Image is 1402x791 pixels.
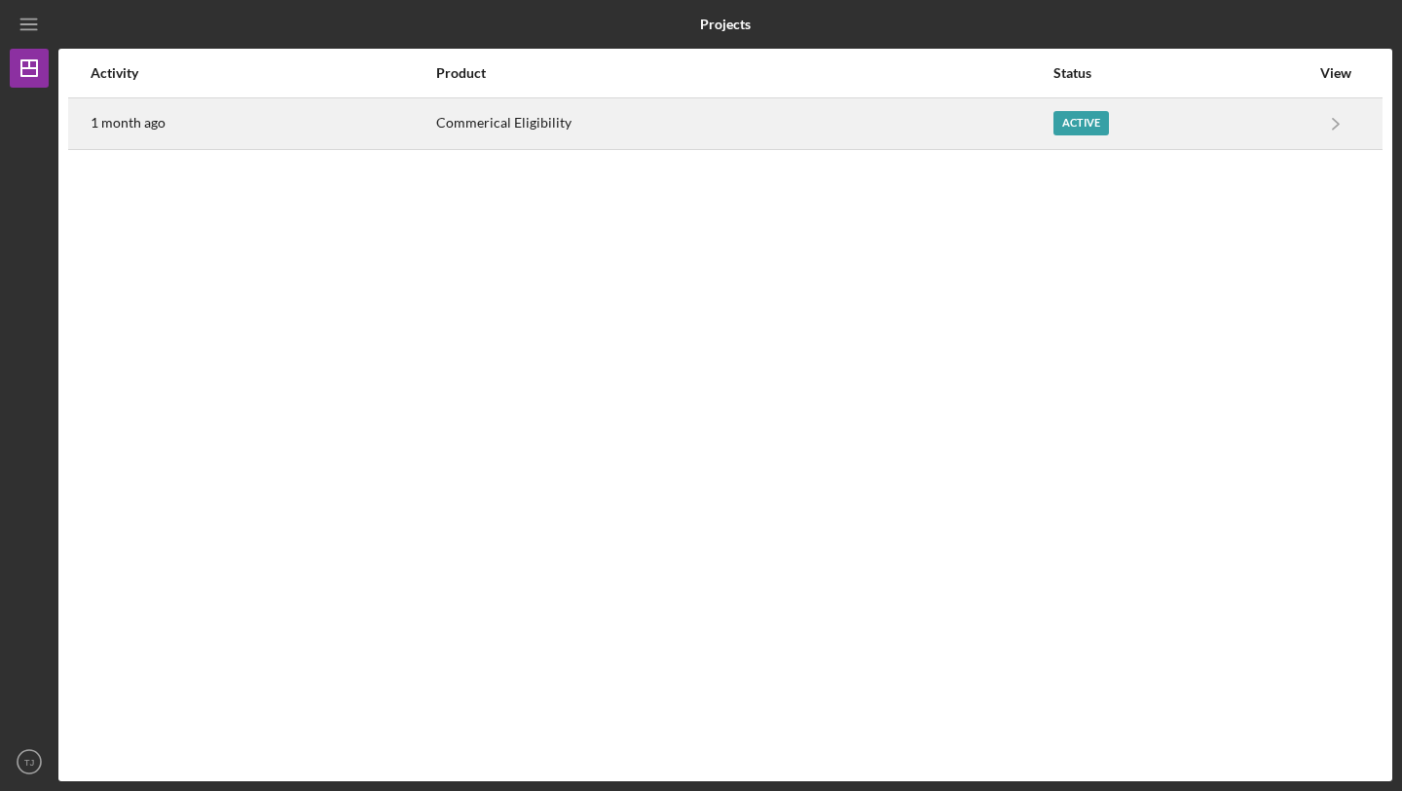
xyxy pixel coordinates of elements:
b: Projects [700,17,751,32]
div: Product [436,65,1051,81]
button: TJ [10,742,49,781]
div: Active [1053,111,1109,135]
time: 2025-07-30 14:58 [91,115,166,131]
div: Commerical Eligibility [436,99,1051,148]
div: View [1311,65,1360,81]
div: Activity [91,65,434,81]
div: Status [1053,65,1310,81]
text: TJ [24,757,35,768]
